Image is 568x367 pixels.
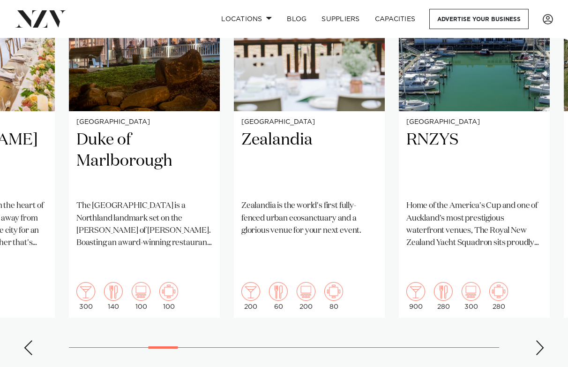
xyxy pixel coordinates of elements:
[429,9,529,29] a: Advertise your business
[269,282,288,310] div: 60
[241,119,377,126] small: [GEOGRAPHIC_DATA]
[406,119,542,126] small: [GEOGRAPHIC_DATA]
[159,282,178,301] img: meeting.png
[406,282,425,301] img: cocktail.png
[76,282,95,301] img: cocktail.png
[297,282,315,310] div: 200
[76,119,212,126] small: [GEOGRAPHIC_DATA]
[132,282,150,301] img: theatre.png
[241,282,260,310] div: 200
[241,130,377,193] h2: Zealandia
[489,282,508,301] img: meeting.png
[324,282,343,301] img: meeting.png
[406,282,425,310] div: 900
[76,200,212,249] p: The [GEOGRAPHIC_DATA] is a Northland landmark set on the [PERSON_NAME] of [PERSON_NAME]. Boasting...
[314,9,367,29] a: SUPPLIERS
[406,200,542,249] p: Home of the America's Cup and one of Auckland's most prestigious waterfront venues, The Royal New...
[241,282,260,301] img: cocktail.png
[76,130,212,193] h2: Duke of Marlborough
[132,282,150,310] div: 100
[76,282,95,310] div: 300
[462,282,480,301] img: theatre.png
[434,282,453,310] div: 280
[214,9,279,29] a: Locations
[434,282,453,301] img: dining.png
[279,9,314,29] a: BLOG
[324,282,343,310] div: 80
[15,10,66,27] img: nzv-logo.png
[241,200,377,237] p: Zealandia is the world's first fully-fenced urban ecosanctuary and a glorious venue for your next...
[489,282,508,310] div: 280
[269,282,288,301] img: dining.png
[104,282,123,301] img: dining.png
[297,282,315,301] img: theatre.png
[462,282,480,310] div: 300
[159,282,178,310] div: 100
[104,282,123,310] div: 140
[406,130,542,193] h2: RNZYS
[367,9,423,29] a: Capacities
